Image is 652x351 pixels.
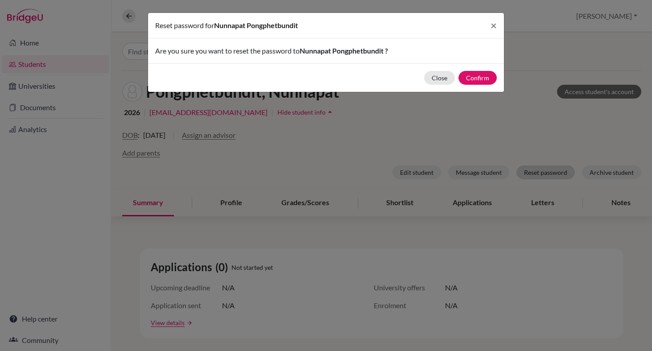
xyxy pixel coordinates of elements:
button: Close [483,13,504,38]
span: × [491,19,497,32]
p: Are you sure you want to reset the password to [155,45,497,56]
span: Nunnapat Pongphetbundit ? [300,46,388,55]
button: Confirm [458,71,497,85]
span: Reset password for [155,21,214,29]
span: Nunnapat Pongphetbundit [214,21,298,29]
button: Close [424,71,455,85]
